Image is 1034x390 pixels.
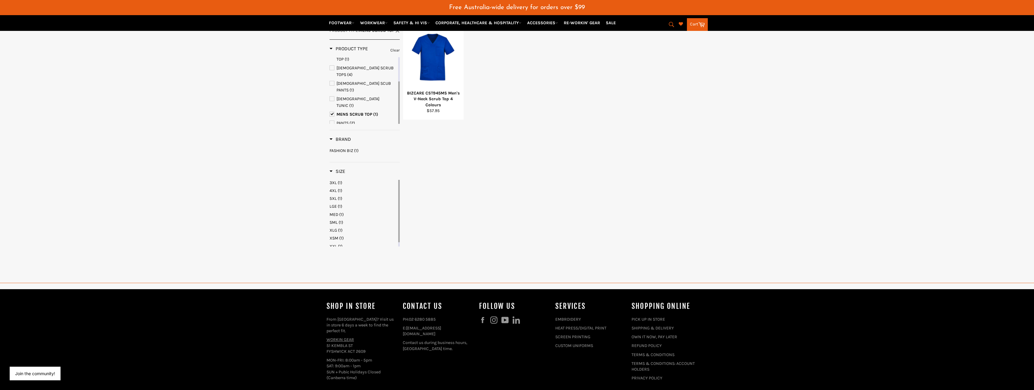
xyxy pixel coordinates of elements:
[391,18,432,28] a: SAFETY & HI VIS
[330,188,337,193] span: 4XL
[330,46,368,51] span: Product Type
[555,317,581,322] a: EMBROIDERY
[349,103,354,108] span: (1)
[403,301,473,311] h4: Contact Us
[525,18,560,28] a: ACCESSORIES
[632,317,665,322] a: PICK UP IN STORE
[409,317,436,322] a: 02 6280 5885
[354,148,359,153] span: (1)
[338,180,342,185] span: (1)
[330,96,397,109] a: LADIES TUNIC
[336,65,394,77] span: [DEMOGRAPHIC_DATA] SCRUB TOPS
[555,326,606,331] a: HEAT PRESS/DIGITAL PRINT
[632,352,675,357] a: TERMS & CONDITIONS
[403,326,441,336] a: [EMAIL_ADDRESS][DOMAIN_NAME]
[15,371,55,376] button: Join the community!
[330,168,345,174] h3: Size
[327,301,397,311] h4: Shop In Store
[632,326,674,331] a: SHIPPING & DELIVERY
[330,220,338,225] span: SML
[330,196,337,201] span: 5XL
[347,72,353,77] span: (4)
[632,343,662,348] a: REFUND POLICY
[330,136,351,142] h3: Brand
[403,316,473,322] p: PH:
[403,325,473,337] p: E:
[330,180,337,185] span: 3XL
[345,57,349,62] span: (1)
[338,228,343,233] span: (1)
[603,18,618,28] a: SALE
[330,120,397,127] a: PANTS
[555,343,593,348] a: CUSTOM UNIFORMS
[330,196,397,201] a: 5XL
[330,227,397,233] a: XLG
[327,337,354,342] a: WORKIN GEAR
[330,236,338,241] span: XSM
[687,18,708,31] a: Cart
[403,15,464,120] a: BIZCARE CST945MS Men's V-Neck Scrub Top 4 ColoursBIZCARE CST945MS Men's V-Neck Scrub Top 4 Colour...
[555,301,625,311] h4: services
[336,96,379,108] span: [DEMOGRAPHIC_DATA] TUNIC
[373,112,378,117] span: (1)
[358,18,390,28] a: WORKWEAR
[330,148,353,153] span: FASHION BIZ
[330,148,400,154] a: FASHION BIZ
[555,334,590,339] a: SCREEN PRINTING
[632,334,677,339] a: OWN IT NOW, PAY LATER
[330,80,397,94] a: LADIES SCUB PANTS
[330,244,337,249] span: XXL
[330,111,397,118] a: MENS SCRUB TOP
[327,337,397,354] p: 51 KEMBLA ST FYSHWICK ACT 2609
[330,180,397,186] a: 3XL
[338,196,342,201] span: (1)
[327,316,397,334] p: From [GEOGRAPHIC_DATA]? Visit us in store 6 days a week to find the perfect fit.
[330,188,397,193] a: 4XL
[336,121,349,126] span: PANTS
[350,88,354,93] span: (1)
[561,18,602,28] a: RE-WORKIN' GEAR
[330,228,337,233] span: XLG
[449,4,585,11] span: Free Australia-wide delivery for orders over $99
[327,18,357,28] a: FOOTWEAR
[330,212,338,217] span: MED
[338,204,342,209] span: (1)
[327,357,397,381] p: MON-FRI: 8:00am - 5pm SAT: 9:00am - 1pm SUN + Pubic Holidays Closed (Canberra time)
[632,375,662,381] a: PRIVACY POLICY
[330,203,397,209] a: LGE
[479,301,549,311] h4: Follow us
[390,47,400,54] a: Clear
[338,244,343,249] span: (1)
[336,112,372,117] span: MENS SCRUB TOP
[330,46,368,52] h3: Product Type
[350,121,355,126] span: (2)
[339,220,343,225] span: (1)
[339,212,344,217] span: (1)
[330,65,397,78] a: LADIES SCRUB TOPS
[330,204,337,209] span: LGE
[407,90,460,108] div: BIZCARE CST945MS Men's V-Neck Scrub Top 4 Colours
[336,81,391,93] span: [DEMOGRAPHIC_DATA] SCUB PANTS
[338,188,342,193] span: (1)
[632,301,702,311] h4: SHOPPING ONLINE
[632,361,695,372] a: TERMS & CONDITIONS: ACCOUNT HOLDERS
[330,220,397,225] a: SML
[330,235,397,241] a: XSM
[339,236,344,241] span: (1)
[433,18,524,28] a: CORPORATE, HEALTHCARE & HOSPITALITY
[330,212,397,217] a: MED
[403,340,473,352] p: Contact us during business hours, [GEOGRAPHIC_DATA] time.
[330,243,397,249] a: XXL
